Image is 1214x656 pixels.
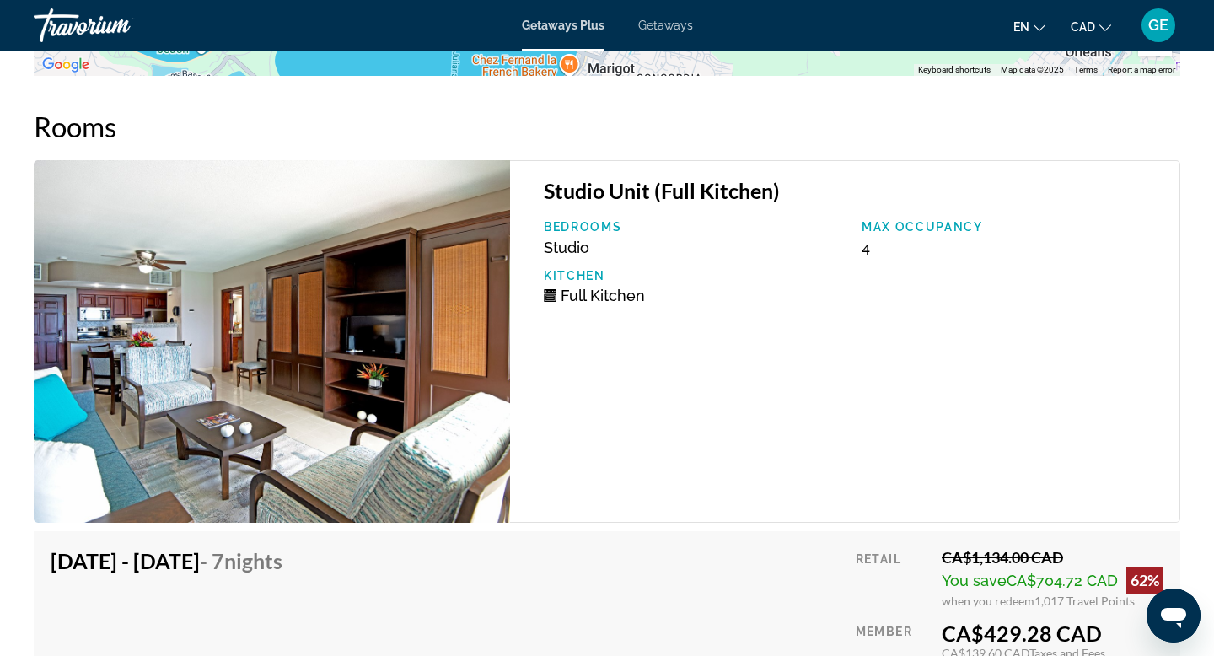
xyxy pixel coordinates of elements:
div: Retail [856,548,929,608]
span: - 7 [200,548,282,573]
h4: [DATE] - [DATE] [51,548,282,573]
span: Map data ©2025 [1001,65,1064,74]
span: You save [942,572,1007,589]
a: Travorium [34,3,202,47]
iframe: Button to launch messaging window [1147,589,1201,643]
span: when you redeem [942,594,1034,608]
p: Kitchen [544,269,845,282]
img: 1516I01X.jpg [34,160,510,523]
a: Terms (opens in new tab) [1074,65,1098,74]
span: en [1013,20,1029,34]
p: Max Occupancy [862,220,1163,234]
h2: Rooms [34,110,1180,143]
span: Full Kitchen [561,287,645,304]
a: Report a map error [1108,65,1175,74]
p: Bedrooms [544,220,845,234]
h3: Studio Unit (Full Kitchen) [544,178,1163,203]
div: CA$1,134.00 CAD [942,548,1163,567]
button: Change currency [1071,14,1111,39]
button: Keyboard shortcuts [918,64,991,76]
a: Open this area in Google Maps (opens a new window) [38,54,94,76]
span: CA$704.72 CAD [1007,572,1118,589]
span: 4 [862,239,870,256]
div: 62% [1126,567,1163,594]
img: Google [38,54,94,76]
span: 1,017 Travel Points [1034,594,1135,608]
button: User Menu [1136,8,1180,43]
span: GE [1148,17,1168,34]
span: Nights [224,548,282,573]
span: Studio [544,239,589,256]
button: Change language [1013,14,1045,39]
span: CAD [1071,20,1095,34]
div: CA$429.28 CAD [942,621,1163,646]
a: Getaways [638,19,693,32]
a: Getaways Plus [522,19,604,32]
